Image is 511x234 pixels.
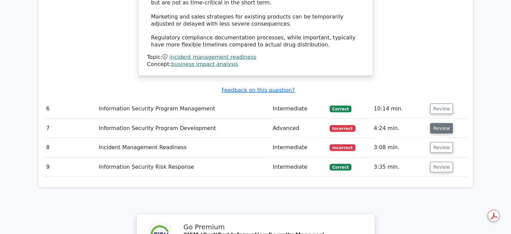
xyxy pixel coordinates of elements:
[96,158,270,177] td: Information Security Risk Response
[169,54,256,60] a: incident management readiness
[96,119,270,138] td: Information Security Program Development
[330,144,355,151] span: Incorrect
[270,158,327,177] td: Intermediate
[96,99,270,119] td: Information Security Program Management
[371,99,427,119] td: 10:14 min.
[44,99,96,119] td: 6
[330,164,351,171] span: Correct
[96,138,270,157] td: Incident Management Readiness
[270,119,327,138] td: Advanced
[371,138,427,157] td: 3:08 min.
[44,119,96,138] td: 7
[430,104,453,114] button: Review
[430,123,453,134] button: Review
[430,142,453,153] button: Review
[371,158,427,177] td: 3:35 min.
[44,138,96,157] td: 8
[171,61,238,67] a: business impact analysis
[221,87,295,93] a: Feedback on this question?
[330,106,351,112] span: Correct
[430,162,453,172] button: Review
[147,54,364,61] div: Topic:
[371,119,427,138] td: 4:24 min.
[147,61,364,68] div: Concept:
[270,138,327,157] td: Intermediate
[330,125,355,132] span: Incorrect
[44,158,96,177] td: 9
[270,99,327,119] td: Intermediate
